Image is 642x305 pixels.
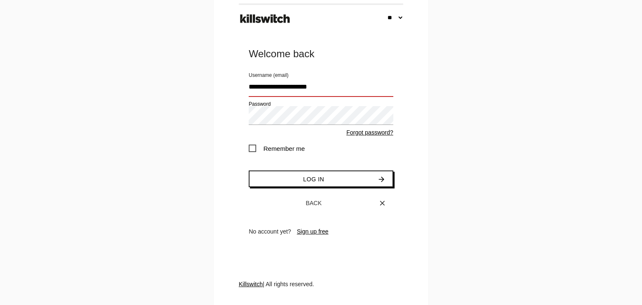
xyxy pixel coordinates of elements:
label: Password [249,100,271,108]
div: | All rights reserved. [239,280,403,305]
div: Welcome back [249,47,393,61]
span: Log in [303,176,324,183]
img: ks-logo-black-footer.png [238,11,292,26]
a: Killswitch [239,281,263,287]
span: Back [306,200,321,206]
button: Log inarrow_forward [249,170,393,187]
label: Username (email) [249,71,288,79]
span: No account yet? [249,228,291,235]
i: close [378,196,387,211]
span: Remember me [249,143,305,154]
a: Forgot password? [346,129,393,136]
a: Sign up free [297,228,329,235]
i: arrow_forward [377,171,386,187]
